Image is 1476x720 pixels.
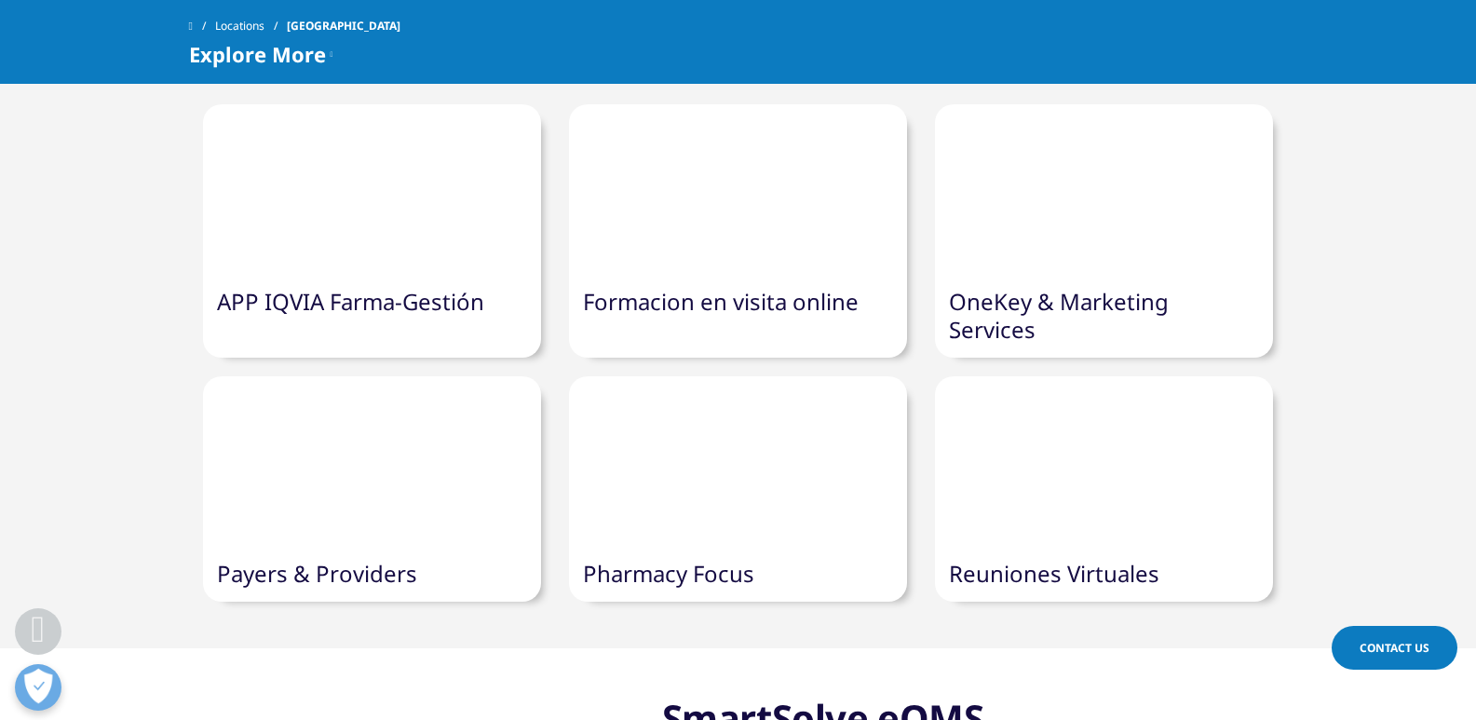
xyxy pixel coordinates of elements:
[215,9,287,43] a: Locations
[1332,626,1457,670] a: Contact Us
[287,9,400,43] span: [GEOGRAPHIC_DATA]
[217,558,417,589] a: Payers & Providers
[583,286,859,317] a: Formacion en visita online
[949,286,1169,345] a: OneKey & Marketing Services
[15,664,61,711] button: Abrir preferencias
[949,558,1159,589] a: Reuniones Virtuales
[1360,640,1429,656] span: Contact Us
[583,558,754,589] a: Pharmacy Focus
[217,286,484,317] a: APP IQVIA Farma-Gestión
[189,43,326,65] span: Explore More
